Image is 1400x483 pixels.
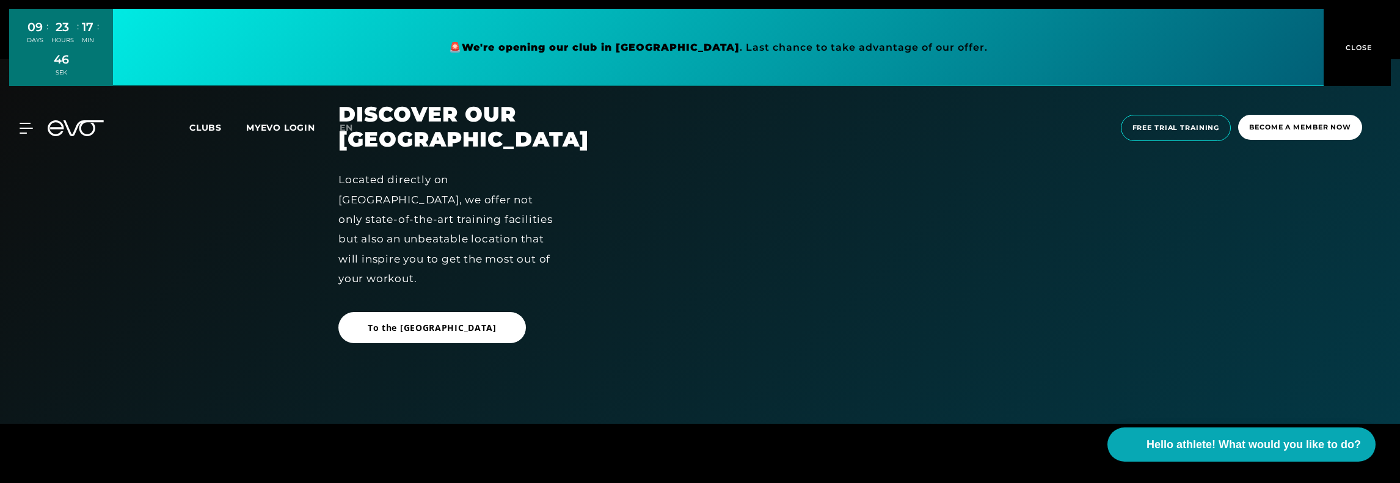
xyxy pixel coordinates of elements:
font: HOURS [51,37,74,43]
font: Hello athlete! What would you like to do? [1147,438,1361,451]
font: Clubs [189,122,222,133]
font: Become a member now [1249,123,1351,131]
font: : [77,20,79,32]
font: DAYS [27,37,43,43]
a: To the [GEOGRAPHIC_DATA] [338,303,531,352]
a: Become a member now [1234,115,1366,141]
font: 46 [54,52,69,67]
font: CLOSE [1346,43,1373,52]
a: Clubs [189,122,246,133]
font: Located directly on [GEOGRAPHIC_DATA], we offer not only state-of-the-art training facilities but... [338,173,553,284]
button: Hello athlete! What would you like to do? [1107,427,1376,462]
font: SEK [56,69,67,76]
font: 23 [56,20,69,34]
font: en [340,122,353,133]
font: 09 [27,20,43,34]
font: : [97,20,99,32]
font: Free trial training [1132,123,1220,132]
font: : [46,20,48,32]
a: en [340,121,368,135]
font: To the [GEOGRAPHIC_DATA] [368,322,497,333]
button: CLOSE [1324,9,1391,86]
a: Free trial training [1117,115,1235,141]
a: MYEVO LOGIN [246,122,315,133]
font: 17 [82,20,93,34]
font: MIN [82,37,94,43]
